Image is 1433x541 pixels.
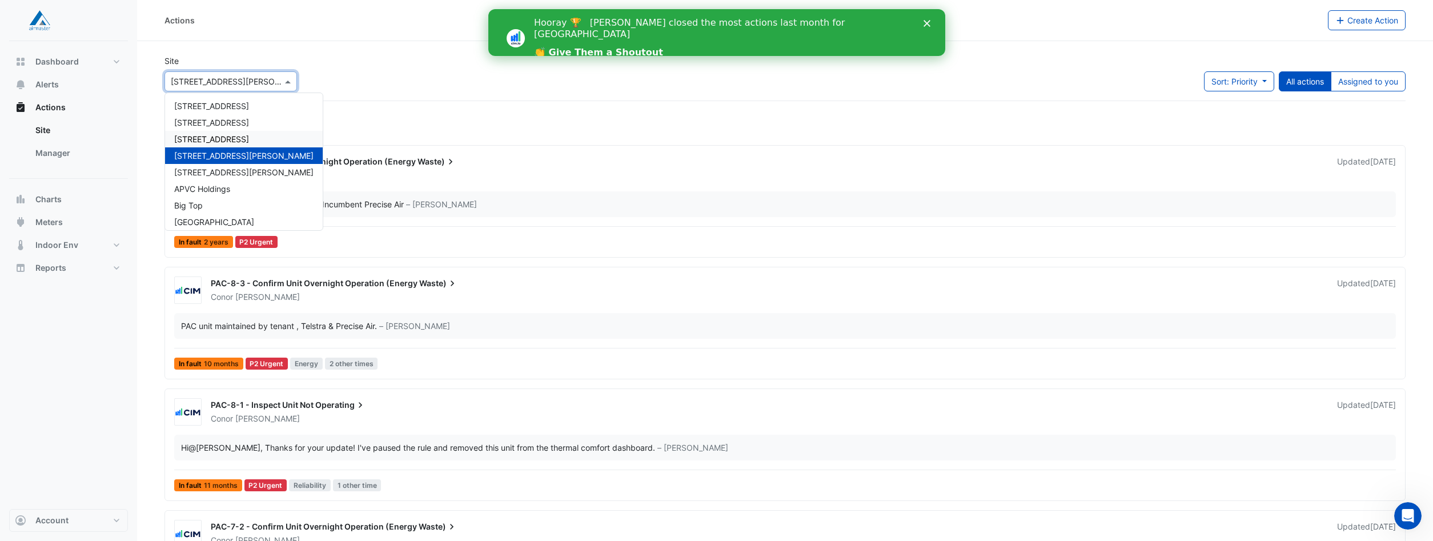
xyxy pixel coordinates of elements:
[46,38,175,50] a: 👏 Give Them a Shoutout
[26,119,128,142] a: Site
[181,320,377,332] div: PAC unit maintained by tenant , Telstra & Precise Air.
[174,201,203,210] span: Big Top
[174,358,243,370] span: In fault
[9,509,128,532] button: Account
[35,515,69,526] span: Account
[1370,157,1396,166] span: Tue 07-Oct-2025 09:49 AEST
[1337,156,1396,181] div: Updated
[419,278,458,289] span: Waste)
[9,50,128,73] button: Dashboard
[211,400,314,410] span: PAC-8-1 - Inspect Unit Not
[325,358,378,370] span: 2 other times
[1394,502,1422,530] iframe: Intercom live chat
[188,443,260,452] span: brent.kessell@hiflow.com.au [HiFlow]
[289,479,331,491] span: Reliability
[333,479,382,491] span: 1 other time
[15,217,26,228] app-icon: Meters
[15,56,26,67] app-icon: Dashboard
[26,142,128,165] a: Manager
[211,522,417,531] span: PAC-7-2 - Confirm Unit Overnight Operation (Energy
[235,413,300,424] span: [PERSON_NAME]
[35,79,59,90] span: Alerts
[211,278,418,288] span: PAC-8-3 - Confirm Unit Overnight Operation (Energy
[35,102,66,113] span: Actions
[406,198,477,210] span: – [PERSON_NAME]
[174,479,242,491] span: In fault
[35,194,62,205] span: Charts
[9,211,128,234] button: Meters
[15,239,26,251] app-icon: Indoor Env
[204,482,238,489] span: 11 months
[175,528,201,540] img: CIM
[174,236,233,248] span: In fault
[164,55,179,67] label: Site
[175,407,201,418] img: CIM
[435,10,447,17] div: Close
[174,184,230,194] span: APVC Holdings
[204,239,228,246] span: 2 years
[9,96,128,119] button: Actions
[9,257,128,279] button: Reports
[419,521,457,532] span: Waste)
[1328,10,1406,30] button: Create Action
[14,9,65,32] img: Company Logo
[174,118,249,127] span: [STREET_ADDRESS]
[657,442,728,454] span: – [PERSON_NAME]
[9,119,128,169] div: Actions
[1204,71,1274,91] button: Sort: Priority
[290,358,323,370] span: Energy
[235,291,300,303] span: [PERSON_NAME]
[235,236,278,248] div: P2 Urgent
[211,292,233,302] span: Conor
[15,194,26,205] app-icon: Charts
[9,73,128,96] button: Alerts
[1370,522,1396,531] span: Tue 07-Oct-2025 09:48 AEST
[35,262,66,274] span: Reports
[1370,278,1396,288] span: Tue 07-Oct-2025 09:48 AEST
[204,360,239,367] span: 10 months
[9,188,128,211] button: Charts
[1279,71,1331,91] button: All actions
[174,101,249,111] span: [STREET_ADDRESS]
[315,399,366,411] span: Operating
[15,79,26,90] app-icon: Alerts
[246,358,288,370] div: P2 Urgent
[244,479,287,491] div: P2 Urgent
[174,151,314,161] span: [STREET_ADDRESS][PERSON_NAME]
[1331,71,1406,91] button: Assigned to you
[174,134,249,144] span: [STREET_ADDRESS]
[165,93,323,230] div: Options List
[35,239,78,251] span: Indoor Env
[15,262,26,274] app-icon: Reports
[35,217,63,228] span: Meters
[164,14,195,26] div: Actions
[15,102,26,113] app-icon: Actions
[1211,77,1258,86] span: Sort: Priority
[211,414,233,423] span: Conor
[181,442,655,454] div: Hi , Thanks for your update! I've paused the rule and removed this unit from the thermal comfort ...
[1337,278,1396,303] div: Updated
[9,234,128,257] button: Indoor Env
[174,217,254,227] span: [GEOGRAPHIC_DATA]
[488,9,945,56] iframe: Intercom live chat banner
[1370,400,1396,410] span: Tue 07-Oct-2025 09:48 AEST
[379,320,450,332] span: – [PERSON_NAME]
[1337,399,1396,424] div: Updated
[175,285,201,296] img: CIM
[35,56,79,67] span: Dashboard
[174,167,314,177] span: [STREET_ADDRESS][PERSON_NAME]
[1347,15,1398,25] span: Create Action
[418,156,456,167] span: Waste)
